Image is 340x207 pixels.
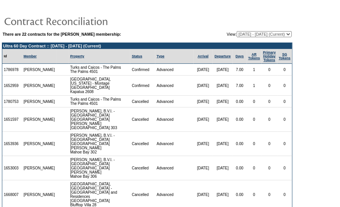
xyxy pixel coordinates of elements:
[194,156,213,180] td: [DATE]
[279,52,291,60] a: SGTokens
[155,107,194,132] td: Advanced
[130,107,155,132] td: Cancelled
[69,64,130,76] td: Turks and Caicos - The Palms The Palms 4501
[3,32,121,36] b: There are 22 contracts for the [PERSON_NAME] membership:
[213,132,233,156] td: [DATE]
[233,76,247,96] td: 7.00
[190,31,292,37] td: View:
[69,76,130,96] td: [GEOGRAPHIC_DATA], [US_STATE] - Montage [GEOGRAPHIC_DATA] Kapalua 2608
[155,96,194,107] td: Advanced
[247,76,262,96] td: 1
[69,156,130,180] td: [PERSON_NAME], B.V.I. - [GEOGRAPHIC_DATA] [GEOGRAPHIC_DATA][PERSON_NAME] Mahoe Bay 306
[277,156,292,180] td: 0
[2,64,22,76] td: 1786978
[213,76,233,96] td: [DATE]
[262,76,278,96] td: 0
[132,54,142,58] a: Status
[155,64,194,76] td: Advanced
[2,96,22,107] td: 1780753
[130,96,155,107] td: Cancelled
[130,156,155,180] td: Cancelled
[247,96,262,107] td: 0
[2,49,22,64] td: Id
[155,156,194,180] td: Advanced
[194,76,213,96] td: [DATE]
[2,43,292,49] td: Ultra 60 Day Contract :: [DATE] - [DATE] (Current)
[22,156,57,180] td: [PERSON_NAME]
[130,132,155,156] td: Cancelled
[213,96,233,107] td: [DATE]
[277,132,292,156] td: 0
[247,132,262,156] td: 0
[22,132,57,156] td: [PERSON_NAME]
[130,64,155,76] td: Confirmed
[157,54,164,58] a: Type
[69,96,130,107] td: Turks and Caicos - The Palms The Palms 4501
[247,156,262,180] td: 0
[22,96,57,107] td: [PERSON_NAME]
[69,107,130,132] td: [PERSON_NAME], B.V.I. - [GEOGRAPHIC_DATA] [GEOGRAPHIC_DATA][PERSON_NAME] [GEOGRAPHIC_DATA] 303
[233,64,247,76] td: 7.00
[277,76,292,96] td: 0
[155,132,194,156] td: Advanced
[194,132,213,156] td: [DATE]
[155,76,194,96] td: Advanced
[130,76,155,96] td: Confirmed
[277,96,292,107] td: 0
[233,96,247,107] td: 0.00
[24,54,37,58] a: Member
[22,76,57,96] td: [PERSON_NAME]
[215,54,231,58] a: Departure
[213,64,233,76] td: [DATE]
[22,64,57,76] td: [PERSON_NAME]
[2,107,22,132] td: 1651597
[263,51,276,62] a: Primary HolidayTokens
[262,156,278,180] td: 0
[194,64,213,76] td: [DATE]
[198,54,209,58] a: Arrival
[262,132,278,156] td: 0
[247,107,262,132] td: 0
[213,156,233,180] td: [DATE]
[277,64,292,76] td: 0
[236,54,244,58] a: Days
[2,132,22,156] td: 1653936
[277,107,292,132] td: 0
[4,13,156,28] img: pgTtlContractReconciliation.gif
[2,76,22,96] td: 1652959
[213,107,233,132] td: [DATE]
[233,156,247,180] td: 0.00
[248,52,260,60] a: ARTokens
[262,107,278,132] td: 0
[262,64,278,76] td: 0
[233,132,247,156] td: 0.00
[194,107,213,132] td: [DATE]
[247,64,262,76] td: 1
[233,107,247,132] td: 0.00
[22,107,57,132] td: [PERSON_NAME]
[69,132,130,156] td: [PERSON_NAME], B.V.I. - [GEOGRAPHIC_DATA] [GEOGRAPHIC_DATA][PERSON_NAME] Mahoe Bay 302
[70,54,84,58] a: Property
[194,96,213,107] td: [DATE]
[2,156,22,180] td: 1653003
[262,96,278,107] td: 0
